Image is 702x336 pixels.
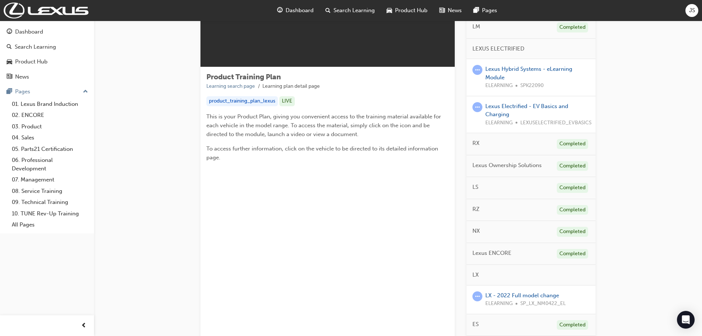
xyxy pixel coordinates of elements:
a: pages-iconPages [468,3,503,18]
span: learningRecordVerb_ATTEMPT-icon [472,65,482,75]
span: search-icon [7,44,12,51]
button: Pages [3,85,91,98]
img: Trak [4,3,88,18]
span: RX [472,139,479,148]
a: news-iconNews [433,3,468,18]
span: Lexus ENCORE [472,249,511,257]
span: prev-icon [81,321,87,330]
a: 06. Professional Development [9,155,91,174]
span: SPK22090 [520,82,544,90]
span: Dashboard [286,6,314,15]
a: search-iconSearch Learning [319,3,381,18]
a: 09. Technical Training [9,197,91,208]
span: search-icon [325,6,331,15]
a: 01. Lexus Brand Induction [9,98,91,110]
a: 02. ENCORE [9,110,91,121]
div: Completed [557,249,588,259]
a: guage-iconDashboard [271,3,319,18]
div: product_training_plan_lexus [206,96,278,106]
div: Completed [557,320,588,330]
span: Product Training Plan [206,73,281,81]
a: Lexus Hybrid Systems - eLearning Module [485,66,572,81]
a: Search Learning [3,40,91,54]
a: Lexus Electrified - EV Basics and Charging [485,103,568,118]
div: Completed [557,139,588,149]
div: Completed [557,205,588,215]
a: 10. TUNE Rev-Up Training [9,208,91,219]
span: ELEARNING [485,82,513,90]
span: learningRecordVerb_ATTEMPT-icon [472,102,482,112]
button: DashboardSearch LearningProduct HubNews [3,24,91,85]
a: Learning search page [206,83,255,89]
div: News [15,73,29,81]
a: Product Hub [3,55,91,69]
span: LEXUSELECTRIFIED_EVBASICS [520,119,591,127]
span: SP_LX_NM0422_EL [520,299,566,308]
span: guage-icon [7,29,12,35]
span: LM [472,22,480,31]
a: 05. Parts21 Certification [9,143,91,155]
div: Completed [557,183,588,193]
a: car-iconProduct Hub [381,3,433,18]
div: Search Learning [15,43,56,51]
a: 04. Sales [9,132,91,143]
div: Completed [557,227,588,237]
span: guage-icon [277,6,283,15]
span: This is your Product Plan, giving you convenient access to the training material available for ea... [206,113,443,138]
span: Pages [482,6,497,15]
span: RZ [472,205,479,214]
span: learningRecordVerb_ATTEMPT-icon [472,291,482,301]
span: up-icon [83,87,88,97]
div: Pages [15,87,30,96]
a: All Pages [9,219,91,231]
span: ELEARNING [485,299,513,308]
span: pages-icon [474,6,479,15]
li: Learning plan detail page [262,82,320,91]
span: news-icon [7,74,12,80]
span: pages-icon [7,89,12,95]
span: News [448,6,462,15]
span: Product Hub [395,6,427,15]
a: 03. Product [9,121,91,132]
div: Product Hub [15,58,48,66]
a: 07. Management [9,174,91,186]
span: LS [472,183,478,191]
div: Open Intercom Messenger [677,311,695,329]
span: car-icon [7,59,12,65]
span: news-icon [439,6,445,15]
a: News [3,70,91,84]
span: LEXUS ELECTRIFIED [472,45,524,53]
span: ES [472,320,479,329]
span: Lexus Ownership Solutions [472,161,542,170]
span: NX [472,227,480,235]
span: Search Learning [333,6,375,15]
div: LIVE [279,96,295,106]
a: LX - 2022 Full model change [485,292,559,299]
span: ELEARNING [485,119,513,127]
span: car-icon [387,6,392,15]
div: Dashboard [15,28,43,36]
a: 08. Service Training [9,186,91,197]
div: Completed [557,161,588,171]
div: Completed [557,22,588,32]
span: LX [472,271,479,279]
span: JS [689,6,695,15]
span: To access further information, click on the vehicle to be directed to its detailed information page. [206,145,440,161]
a: Dashboard [3,25,91,39]
button: JS [685,4,698,17]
